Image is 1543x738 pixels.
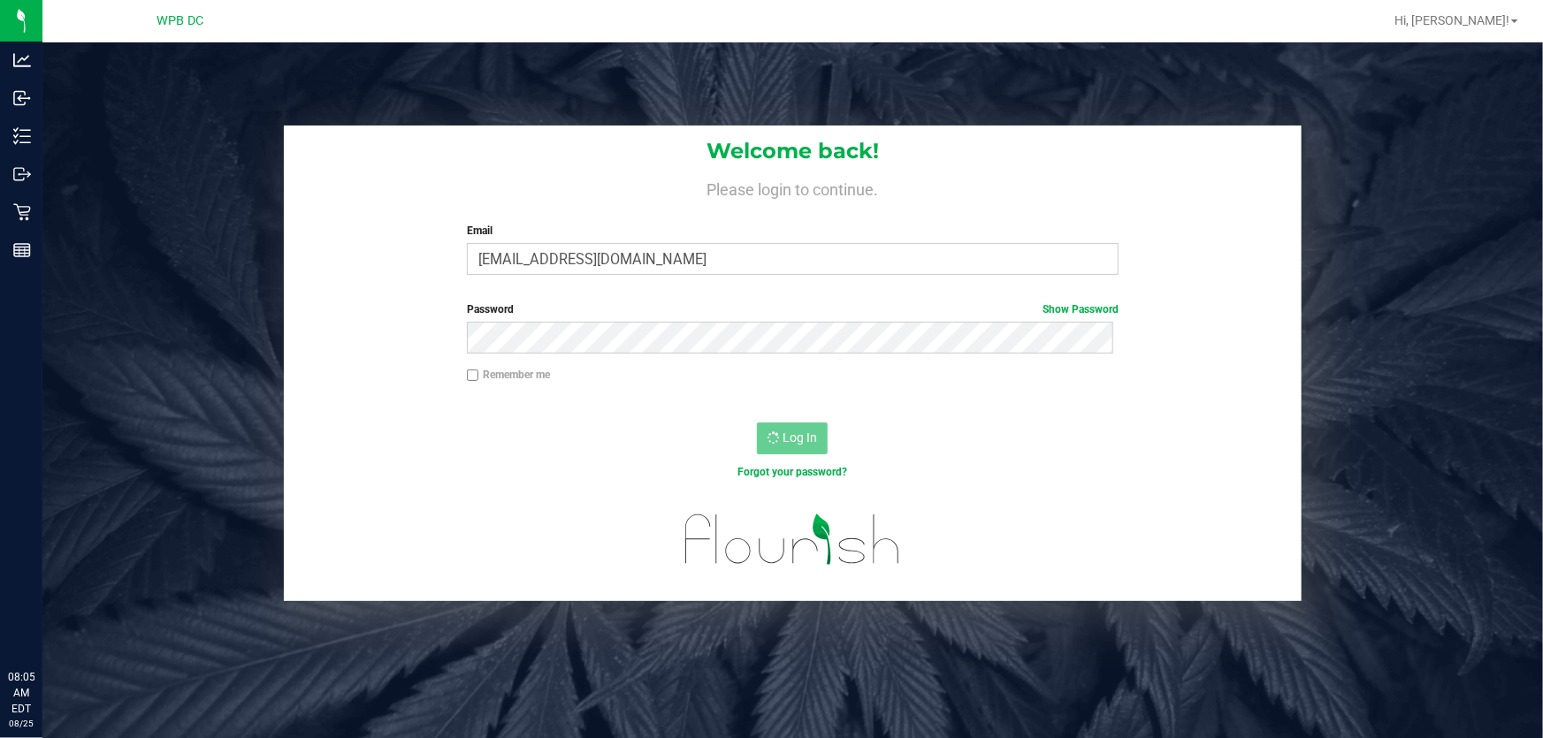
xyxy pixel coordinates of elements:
span: Log In [783,430,817,445]
a: Forgot your password? [737,466,847,478]
img: flourish_logo.svg [666,498,920,581]
h4: Please login to continue. [284,177,1302,198]
span: Hi, [PERSON_NAME]! [1394,13,1509,27]
inline-svg: Retail [13,203,31,221]
label: Remember me [467,367,550,383]
inline-svg: Outbound [13,165,31,183]
p: 08:05 AM EDT [8,669,34,717]
button: Log In [757,422,828,454]
inline-svg: Inbound [13,89,31,107]
inline-svg: Analytics [13,51,31,69]
span: Password [467,303,514,316]
p: 08/25 [8,717,34,730]
input: Remember me [467,369,479,382]
inline-svg: Inventory [13,127,31,145]
a: Show Password [1043,303,1119,316]
inline-svg: Reports [13,241,31,259]
span: WPB DC [157,13,204,28]
h1: Welcome back! [284,140,1302,163]
label: Email [467,223,1119,239]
